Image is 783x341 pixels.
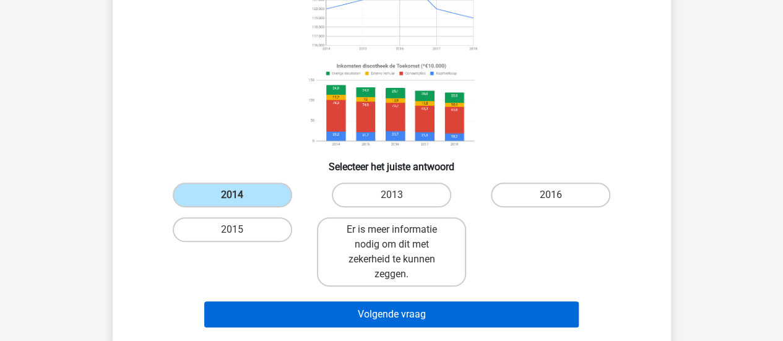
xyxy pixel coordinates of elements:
label: 2014 [173,183,292,207]
label: 2013 [332,183,451,207]
h6: Selecteer het juiste antwoord [132,151,651,173]
label: Er is meer informatie nodig om dit met zekerheid te kunnen zeggen. [317,217,466,287]
label: 2015 [173,217,292,242]
label: 2016 [491,183,610,207]
button: Volgende vraag [204,301,579,327]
